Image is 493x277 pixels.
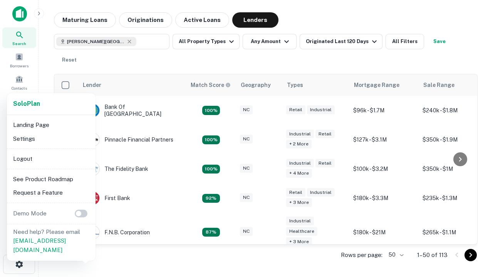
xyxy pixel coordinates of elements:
[13,100,40,107] strong: Solo Plan
[13,237,66,253] a: [EMAIL_ADDRESS][DOMAIN_NAME]
[13,99,40,108] a: SoloPlan
[454,215,493,252] iframe: Chat Widget
[10,152,92,166] li: Logout
[10,118,92,132] li: Landing Page
[10,209,50,218] p: Demo Mode
[10,132,92,146] li: Settings
[10,172,92,186] li: See Product Roadmap
[10,186,92,200] li: Request a Feature
[13,227,89,255] p: Need help? Please email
